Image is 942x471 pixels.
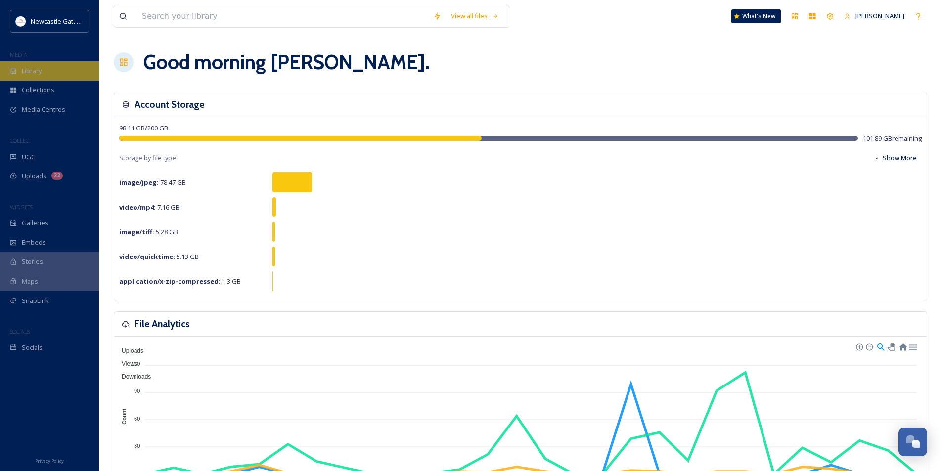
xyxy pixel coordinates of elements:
a: Privacy Policy [35,454,64,466]
span: Collections [22,86,54,95]
h3: Account Storage [135,97,205,112]
a: [PERSON_NAME] [839,6,909,26]
span: Uploads [22,171,46,181]
span: Storage by file type [119,153,176,163]
a: What's New [731,9,781,23]
strong: application/x-zip-compressed : [119,277,221,286]
span: Galleries [22,218,48,228]
tspan: 30 [134,443,140,449]
input: Search your library [137,5,428,27]
div: Panning [888,343,894,349]
div: Menu [908,342,917,350]
div: Zoom Out [865,343,872,350]
span: SnapLink [22,296,49,305]
strong: image/tiff : [119,227,154,236]
tspan: 120 [131,361,140,367]
span: 5.13 GB [119,252,199,261]
span: 7.16 GB [119,203,179,212]
button: Show More [869,148,922,168]
button: Open Chat [898,428,927,456]
tspan: 90 [134,388,140,394]
span: Downloads [114,373,151,380]
div: Zoom In [855,343,862,350]
h1: Good morning [PERSON_NAME] . [143,47,430,77]
span: Newcastle Gateshead Initiative [31,16,122,26]
h3: File Analytics [135,317,190,331]
span: 98.11 GB / 200 GB [119,124,168,132]
span: Media Centres [22,105,65,114]
div: 22 [51,172,63,180]
span: SOCIALS [10,328,30,335]
span: UGC [22,152,35,162]
span: Maps [22,277,38,286]
span: Stories [22,257,43,266]
text: Count [121,409,127,425]
strong: video/quicktime : [119,252,175,261]
span: 101.89 GB remaining [863,134,922,143]
img: DqD9wEUd_400x400.jpg [16,16,26,26]
span: 1.3 GB [119,277,241,286]
span: Uploads [114,347,143,354]
span: Library [22,66,42,76]
strong: image/jpeg : [119,178,159,187]
div: Selection Zoom [876,342,885,350]
a: View all files [446,6,504,26]
span: COLLECT [10,137,31,144]
span: Privacy Policy [35,458,64,464]
span: Socials [22,343,43,352]
span: 5.28 GB [119,227,178,236]
span: MEDIA [10,51,27,58]
span: Embeds [22,238,46,247]
span: [PERSON_NAME] [855,11,904,20]
span: WIDGETS [10,203,33,211]
strong: video/mp4 : [119,203,156,212]
tspan: 60 [134,415,140,421]
span: Views [114,360,137,367]
span: 78.47 GB [119,178,186,187]
div: Reset Zoom [898,342,907,350]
